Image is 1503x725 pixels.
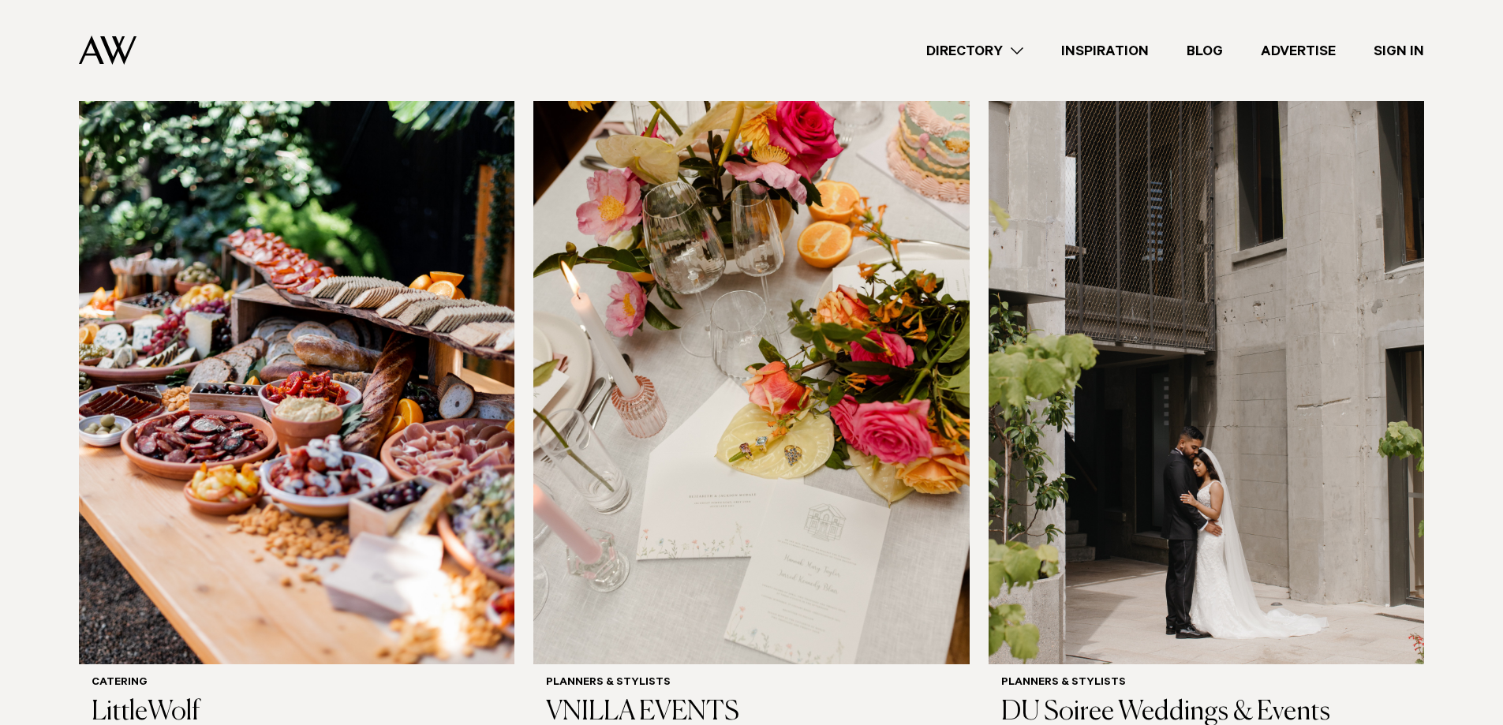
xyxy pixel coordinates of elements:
[546,677,956,690] h6: Planners & Stylists
[79,80,514,664] img: Auckland Weddings Catering | LittleWolf
[1042,40,1168,62] a: Inspiration
[989,80,1424,664] img: Auckland Weddings Planners & Stylists | DU Soiree Weddings & Events
[1001,677,1411,690] h6: Planners & Stylists
[907,40,1042,62] a: Directory
[1242,40,1355,62] a: Advertise
[92,677,502,690] h6: Catering
[1168,40,1242,62] a: Blog
[79,36,136,65] img: Auckland Weddings Logo
[533,80,969,664] img: Auckland Weddings Planners & Stylists | VNILLA EVENTS
[1355,40,1443,62] a: Sign In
